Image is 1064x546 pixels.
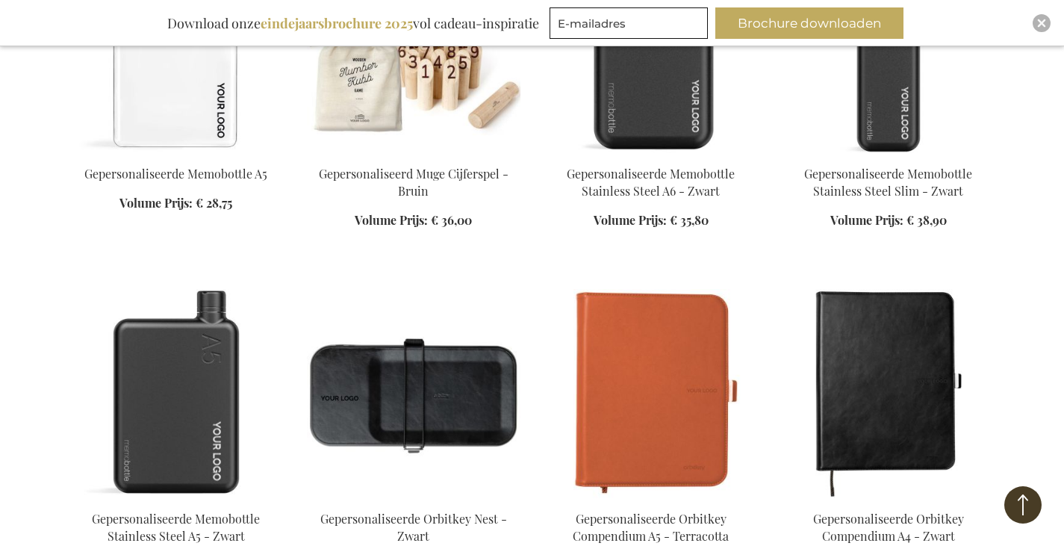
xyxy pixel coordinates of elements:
img: Gepersonaliseerde Orbitkey Compendium A5 - Terracotta [544,289,758,498]
a: Gepersonaliseerde Orbitkey Compendium A5 - Terracotta [573,511,729,544]
a: Volume Prijs: € 38,90 [830,212,947,229]
img: Personalised Orbitkey Compendium A4 - Black [782,289,995,498]
span: Volume Prijs: [830,212,903,228]
span: € 38,90 [906,212,947,228]
span: Volume Prijs: [355,212,428,228]
a: Gepersonaliseerde Memobottle Stainless Steel A5 - Zwart [69,492,283,506]
a: Gepersonaliseerde Memobottle Stainless Steel A6 - Zwart [567,166,735,199]
a: Volume Prijs: € 36,00 [355,212,472,229]
a: Gepersonaliseerde Memobottle A5 [69,147,283,161]
a: Gepersonaliseerde Orbitkey Nest - Zwart [320,511,507,544]
b: eindejaarsbrochure 2025 [261,14,413,32]
a: Volume Prijs: € 28,75 [119,195,232,212]
a: Gepersonaliseerd Muge Cijferspel - Bruin [319,166,508,199]
a: Gepersonaliseerde Memobottle Stainless Steel A5 - Zwart [92,511,260,544]
img: Gepersonaliseerde Memobottle Stainless Steel A5 - Zwart [69,289,283,498]
input: E-mailadres [550,7,708,39]
a: Gepersonaliseerde Memobottle Stainless Steel Slim - Zwart [804,166,972,199]
a: Personalised Orbitkey Nest - Black [307,492,520,506]
span: € 35,80 [670,212,709,228]
a: Volume Prijs: € 35,80 [594,212,709,229]
span: Volume Prijs: [594,212,667,228]
a: Gepersonaliseerde Memobottle Stainless Steel A6 - Zwart [544,147,758,161]
span: Volume Prijs: [119,195,193,211]
img: Close [1037,19,1046,28]
a: Gepersonaliseerde Orbitkey Compendium A4 - Zwart [813,511,964,544]
span: € 28,75 [196,195,232,211]
div: Download onze vol cadeau-inspiratie [161,7,546,39]
div: Close [1033,14,1051,32]
a: Gepersonaliseerde Memobottle A5 [84,166,267,182]
button: Brochure downloaden [715,7,903,39]
a: Gepersonaliseerde Memobottle Stainless Steel Slim - Zwart [782,147,995,161]
a: Personalised Orbitkey Compendium A4 - Black [782,492,995,506]
span: € 36,00 [431,212,472,228]
img: Personalised Orbitkey Nest - Black [307,289,520,498]
a: Gepersonaliseerde Orbitkey Compendium A5 - Terracotta [544,492,758,506]
form: marketing offers and promotions [550,7,712,43]
a: Personalised Muge Number Game - Brown [307,147,520,161]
